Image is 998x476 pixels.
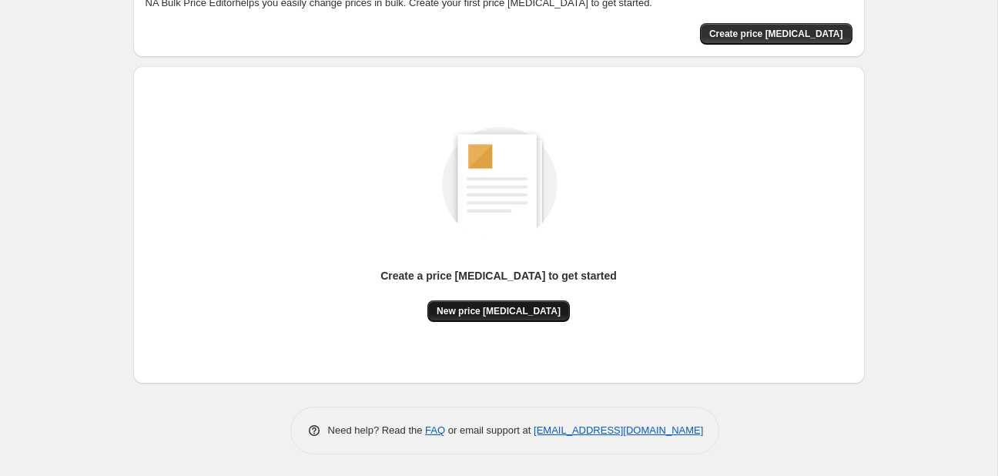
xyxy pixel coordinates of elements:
[380,268,617,283] p: Create a price [MEDICAL_DATA] to get started
[709,28,843,40] span: Create price [MEDICAL_DATA]
[425,424,445,436] a: FAQ
[445,424,534,436] span: or email support at
[700,23,852,45] button: Create price change job
[427,300,570,322] button: New price [MEDICAL_DATA]
[437,305,561,317] span: New price [MEDICAL_DATA]
[328,424,426,436] span: Need help? Read the
[534,424,703,436] a: [EMAIL_ADDRESS][DOMAIN_NAME]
